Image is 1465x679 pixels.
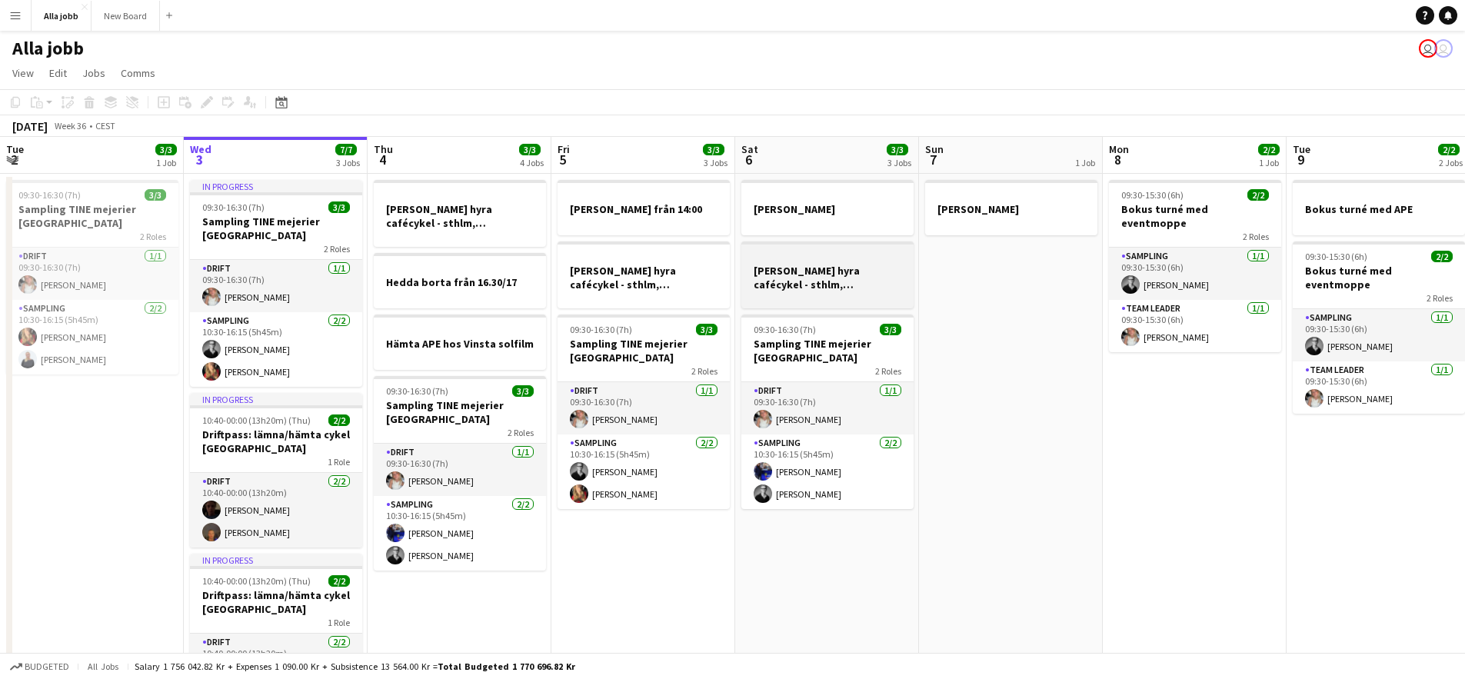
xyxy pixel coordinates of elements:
[438,661,575,672] span: Total Budgeted 1 770 696.82 kr
[328,414,350,426] span: 2/2
[202,414,311,426] span: 10:40-00:00 (13h20m) (Thu)
[741,382,914,434] app-card-role: Drift1/109:30-16:30 (7h)[PERSON_NAME]
[741,315,914,509] app-job-card: 09:30-16:30 (7h)3/3Sampling TINE mejerier [GEOGRAPHIC_DATA]2 RolesDrift1/109:30-16:30 (7h)[PERSON...
[558,264,730,291] h3: [PERSON_NAME] hyra cafécykel - sthlm, [GEOGRAPHIC_DATA], cph
[8,658,72,675] button: Budgeted
[202,575,311,587] span: 10:40-00:00 (13h20m) (Thu)
[336,157,360,168] div: 3 Jobs
[374,275,546,289] h3: Hedda borta från 16.30/17
[1107,151,1129,168] span: 8
[190,142,211,156] span: Wed
[925,202,1097,216] h3: [PERSON_NAME]
[374,444,546,496] app-card-role: Drift1/109:30-16:30 (7h)[PERSON_NAME]
[555,151,570,168] span: 5
[43,63,73,83] a: Edit
[558,241,730,308] div: [PERSON_NAME] hyra cafécykel - sthlm, [GEOGRAPHIC_DATA], cph
[704,157,728,168] div: 3 Jobs
[558,142,570,156] span: Fri
[1305,251,1367,262] span: 09:30-15:30 (6h)
[190,393,362,548] app-job-card: In progress10:40-00:00 (13h20m) (Thu)2/2Driftpass: lämna/hämta cykel [GEOGRAPHIC_DATA]1 RoleDrift...
[1293,180,1465,235] app-job-card: Bokus turné med APE
[374,337,546,351] h3: Hämta APE hos Vinsta solfilm
[190,554,362,566] div: In progress
[691,365,718,377] span: 2 Roles
[82,66,105,80] span: Jobs
[324,243,350,255] span: 2 Roles
[1258,144,1280,155] span: 2/2
[1259,157,1279,168] div: 1 Job
[374,315,546,370] div: Hämta APE hos Vinsta solfilm
[925,180,1097,235] app-job-card: [PERSON_NAME]
[1109,202,1281,230] h3: Bokus turné med eventmoppe
[121,66,155,80] span: Comms
[140,231,166,242] span: 2 Roles
[741,337,914,364] h3: Sampling TINE mejerier [GEOGRAPHIC_DATA]
[1247,189,1269,201] span: 2/2
[95,120,115,131] div: CEST
[374,496,546,571] app-card-role: Sampling2/210:30-16:15 (5h45m)[PERSON_NAME][PERSON_NAME]
[703,144,724,155] span: 3/3
[371,151,393,168] span: 4
[558,202,730,216] h3: [PERSON_NAME] från 14:00
[558,315,730,509] app-job-card: 09:30-16:30 (7h)3/3Sampling TINE mejerier [GEOGRAPHIC_DATA]2 RolesDrift1/109:30-16:30 (7h)[PERSON...
[696,324,718,335] span: 3/3
[115,63,161,83] a: Comms
[741,202,914,216] h3: [PERSON_NAME]
[190,473,362,548] app-card-role: Drift2/210:40-00:00 (13h20m)[PERSON_NAME][PERSON_NAME]
[1109,180,1281,352] app-job-card: 09:30-15:30 (6h)2/2Bokus turné med eventmoppe2 RolesSampling1/109:30-15:30 (6h)[PERSON_NAME]Team ...
[6,180,178,374] div: 09:30-16:30 (7h)3/3Sampling TINE mejerier [GEOGRAPHIC_DATA]2 RolesDrift1/109:30-16:30 (7h)[PERSON...
[135,661,575,672] div: Salary 1 756 042.82 kr + Expenses 1 090.00 kr + Subsistence 13 564.00 kr =
[156,157,176,168] div: 1 Job
[328,575,350,587] span: 2/2
[386,385,448,397] span: 09:30-16:30 (7h)
[155,144,177,155] span: 3/3
[145,189,166,201] span: 3/3
[739,151,758,168] span: 6
[741,264,914,291] h3: [PERSON_NAME] hyra cafécykel - sthlm, [GEOGRAPHIC_DATA], cph
[374,253,546,308] app-job-card: Hedda borta från 16.30/17
[558,434,730,509] app-card-role: Sampling2/210:30-16:15 (5h45m)[PERSON_NAME][PERSON_NAME]
[1438,144,1460,155] span: 2/2
[374,398,546,426] h3: Sampling TINE mejerier [GEOGRAPHIC_DATA]
[1121,189,1184,201] span: 09:30-15:30 (6h)
[32,1,92,31] button: Alla jobb
[1293,361,1465,414] app-card-role: Team Leader1/109:30-15:30 (6h)[PERSON_NAME]
[328,456,350,468] span: 1 Role
[202,201,265,213] span: 09:30-16:30 (7h)
[18,189,81,201] span: 09:30-16:30 (7h)
[1293,309,1465,361] app-card-role: Sampling1/109:30-15:30 (6h)[PERSON_NAME]
[754,324,816,335] span: 09:30-16:30 (7h)
[12,37,84,60] h1: Alla jobb
[1290,151,1310,168] span: 9
[12,118,48,134] div: [DATE]
[85,661,122,672] span: All jobs
[508,427,534,438] span: 2 Roles
[1293,264,1465,291] h3: Bokus turné med eventmoppe
[6,202,178,230] h3: Sampling TINE mejerier [GEOGRAPHIC_DATA]
[6,300,178,374] app-card-role: Sampling2/210:30-16:15 (5h45m)[PERSON_NAME][PERSON_NAME]
[190,180,362,387] div: In progress09:30-16:30 (7h)3/3Sampling TINE mejerier [GEOGRAPHIC_DATA]2 RolesDrift1/109:30-16:30 ...
[880,324,901,335] span: 3/3
[558,337,730,364] h3: Sampling TINE mejerier [GEOGRAPHIC_DATA]
[887,144,908,155] span: 3/3
[1434,39,1453,58] app-user-avatar: Stina Dahl
[1293,241,1465,414] app-job-card: 09:30-15:30 (6h)2/2Bokus turné med eventmoppe2 RolesSampling1/109:30-15:30 (6h)[PERSON_NAME]Team ...
[374,180,546,247] app-job-card: [PERSON_NAME] hyra cafécykel - sthlm, [GEOGRAPHIC_DATA], cph
[374,376,546,571] app-job-card: 09:30-16:30 (7h)3/3Sampling TINE mejerier [GEOGRAPHIC_DATA]2 RolesDrift1/109:30-16:30 (7h)[PERSON...
[558,180,730,235] div: [PERSON_NAME] från 14:00
[1431,251,1453,262] span: 2/2
[570,324,632,335] span: 09:30-16:30 (7h)
[12,66,34,80] span: View
[190,393,362,405] div: In progress
[741,241,914,308] div: [PERSON_NAME] hyra cafécykel - sthlm, [GEOGRAPHIC_DATA], cph
[1109,248,1281,300] app-card-role: Sampling1/109:30-15:30 (6h)[PERSON_NAME]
